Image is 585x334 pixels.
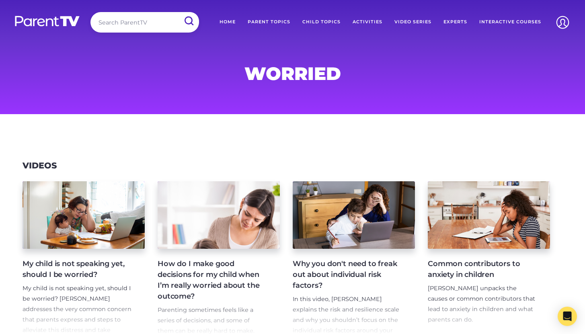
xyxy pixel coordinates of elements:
[99,66,486,82] h1: worried
[428,283,537,325] p: [PERSON_NAME] unpacks the causes or common contributors that lead to anxiety in children and what...
[90,12,199,33] input: Search ParentTV
[242,12,296,32] a: Parent Topics
[213,12,242,32] a: Home
[296,12,347,32] a: Child Topics
[347,12,388,32] a: Activities
[437,12,473,32] a: Experts
[552,12,573,33] img: Account
[23,161,57,171] h3: Videos
[388,12,437,32] a: Video Series
[178,12,199,30] input: Submit
[158,258,267,302] h4: How do I make good decisions for my child when I’m really worried about the outcome?
[428,258,537,280] h4: Common contributors to anxiety in children
[293,258,402,291] h4: Why you don't need to freak out about individual risk factors?
[23,258,132,280] h4: My child is not speaking yet, should I be worried?
[473,12,547,32] a: Interactive Courses
[558,307,577,326] div: Open Intercom Messenger
[14,15,80,27] img: parenttv-logo-white.4c85aaf.svg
